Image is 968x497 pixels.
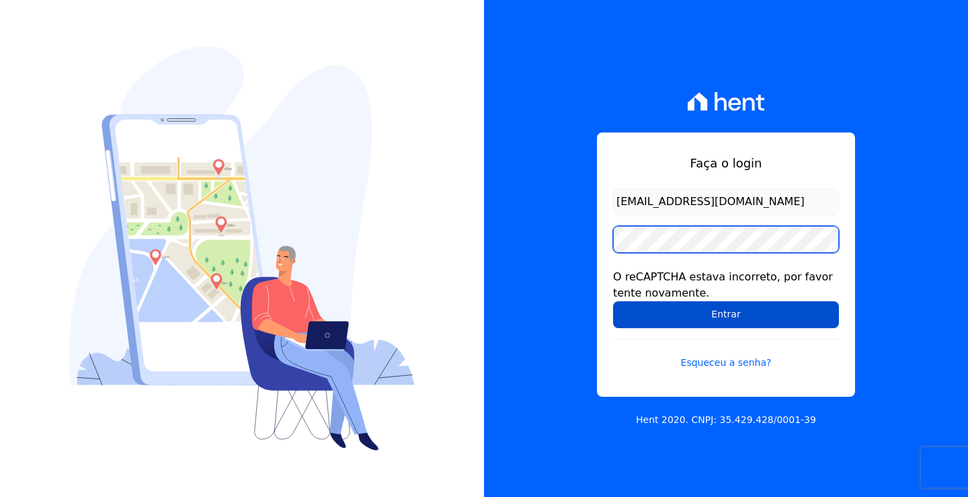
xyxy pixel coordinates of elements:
[613,301,839,328] input: Entrar
[613,154,839,172] h1: Faça o login
[69,46,415,451] img: Login
[613,188,839,215] input: Email
[613,269,839,301] div: O reCAPTCHA estava incorreto, por favor tente novamente.
[636,413,816,427] p: Hent 2020. CNPJ: 35.429.428/0001-39
[613,339,839,370] a: Esqueceu a senha?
